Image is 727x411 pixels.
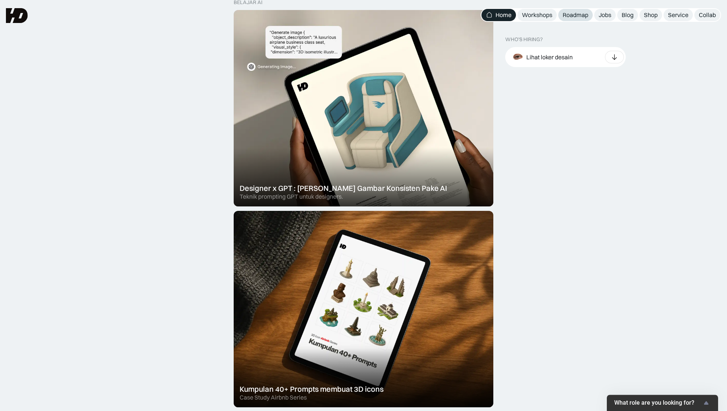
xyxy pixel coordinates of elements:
[594,9,616,21] a: Jobs
[614,398,711,407] button: Show survey - What role are you looking for?
[558,9,593,21] a: Roadmap
[614,400,702,407] span: What role are you looking for?
[563,11,588,19] div: Roadmap
[526,53,573,61] div: Lihat loker desain
[639,9,662,21] a: Shop
[522,11,552,19] div: Workshops
[234,10,493,206] a: Designer x GPT : [PERSON_NAME] Gambar Konsisten Pake AITeknik prompting GPT untuk designers.
[599,11,611,19] div: Jobs
[644,11,658,19] div: Shop
[617,9,638,21] a: Blog
[234,211,493,407] a: Kumpulan 40+ Prompts membuat 3D iconsCase Study Airbnb Series
[668,11,688,19] div: Service
[496,11,511,19] div: Home
[481,9,516,21] a: Home
[699,11,716,19] div: Collab
[622,11,634,19] div: Blog
[505,36,543,43] div: WHO’S HIRING?
[664,9,693,21] a: Service
[694,9,720,21] a: Collab
[517,9,557,21] a: Workshops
